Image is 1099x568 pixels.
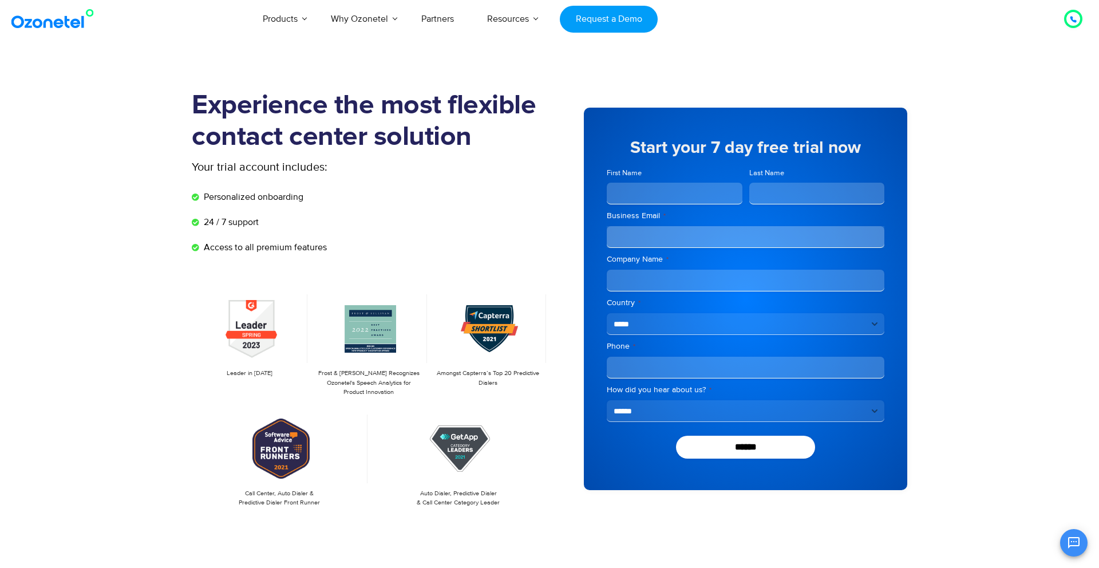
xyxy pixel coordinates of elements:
[192,90,549,153] h1: Experience the most flexible contact center solution
[607,168,742,179] label: First Name
[201,190,303,204] span: Personalized onboarding
[201,240,327,254] span: Access to all premium features
[607,210,884,222] label: Business Email
[607,341,884,352] label: Phone
[607,139,884,156] h5: Start your 7 day free trial now
[607,384,884,396] label: How did you hear about us?
[201,215,259,229] span: 24 / 7 support
[377,489,541,508] p: Auto Dialer, Predictive Dialer & Call Center Category Leader
[197,489,362,508] p: Call Center, Auto Dialer & Predictive Dialer Front Runner
[560,6,658,33] a: Request a Demo
[317,369,421,397] p: Frost & [PERSON_NAME] Recognizes Ozonetel's Speech Analytics for Product Innovation
[192,159,464,176] p: Your trial account includes:
[436,369,540,388] p: Amongst Capterra’s Top 20 Predictive Dialers
[197,369,302,378] p: Leader in [DATE]
[607,254,884,265] label: Company Name
[607,297,884,309] label: Country
[1060,529,1088,557] button: Open chat
[749,168,885,179] label: Last Name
